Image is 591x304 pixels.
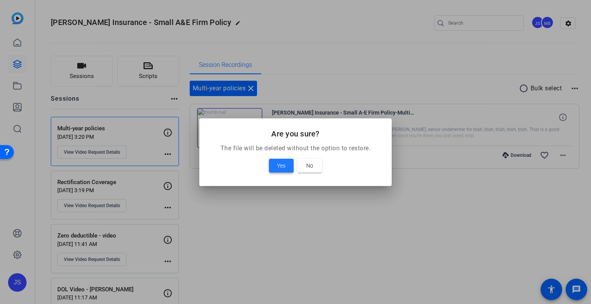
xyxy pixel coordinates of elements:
[306,161,313,170] span: No
[297,159,322,173] button: No
[209,128,382,140] h2: Are you sure?
[209,144,382,153] p: The file will be deleted without the option to restore.
[269,159,294,173] button: Yes
[277,161,285,170] span: Yes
